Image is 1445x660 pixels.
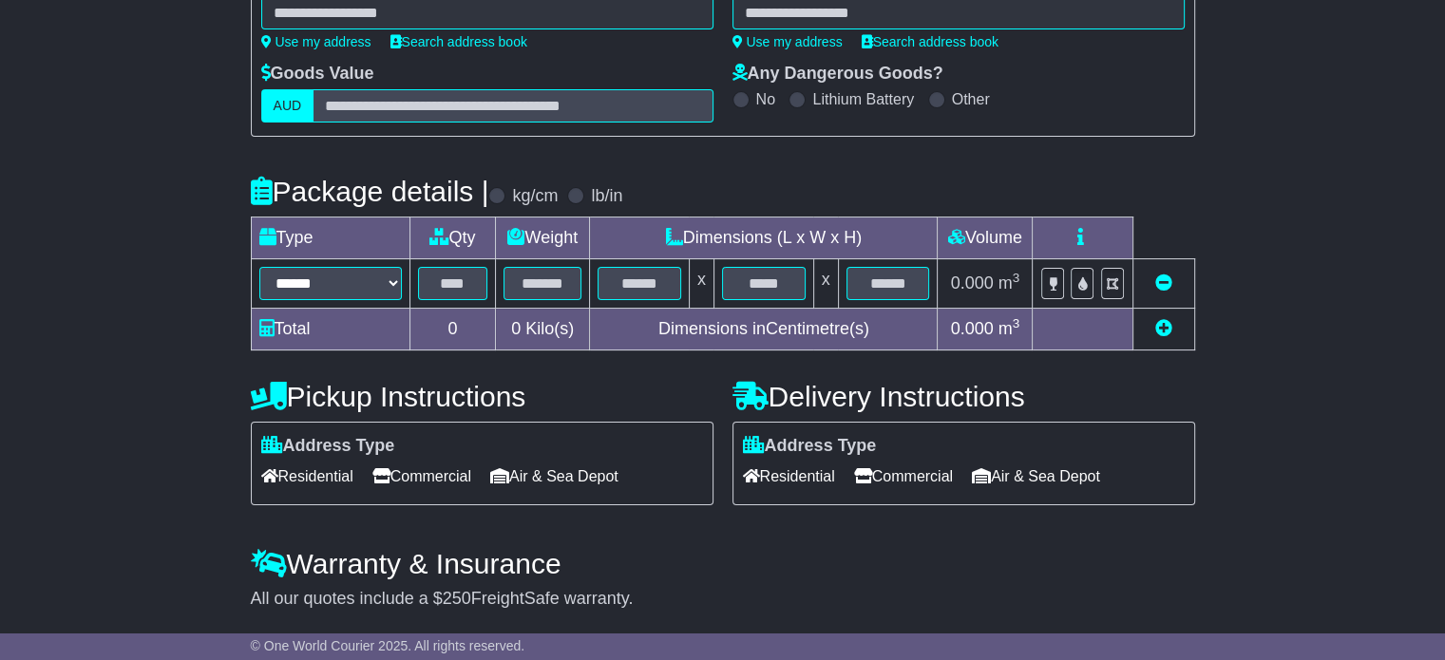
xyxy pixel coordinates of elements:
td: Qty [409,217,496,259]
sup: 3 [1013,316,1020,330]
a: Add new item [1155,319,1172,338]
h4: Pickup Instructions [251,381,713,412]
label: kg/cm [512,186,558,207]
sup: 3 [1013,271,1020,285]
td: Type [251,217,409,259]
label: Lithium Battery [812,90,914,108]
a: Use my address [261,34,371,49]
td: Kilo(s) [496,309,590,350]
span: 0.000 [951,319,994,338]
span: Commercial [854,462,953,491]
span: m [998,319,1020,338]
span: 250 [443,589,471,608]
a: Use my address [732,34,843,49]
span: Residential [743,462,835,491]
span: Commercial [372,462,471,491]
span: m [998,273,1020,292]
label: lb/in [591,186,622,207]
span: 0.000 [951,273,994,292]
h4: Delivery Instructions [732,381,1195,412]
td: Weight [496,217,590,259]
h4: Package details | [251,176,489,207]
td: Dimensions (L x W x H) [590,217,938,259]
div: All our quotes include a $ FreightSafe warranty. [251,589,1195,610]
td: Dimensions in Centimetre(s) [590,309,938,350]
span: Air & Sea Depot [972,462,1100,491]
td: Volume [938,217,1033,259]
label: Address Type [261,436,395,457]
a: Search address book [862,34,998,49]
span: Residential [261,462,353,491]
a: Remove this item [1155,273,1172,292]
span: © One World Courier 2025. All rights reserved. [251,638,525,653]
td: x [813,259,838,309]
h4: Warranty & Insurance [251,548,1195,579]
td: Total [251,309,409,350]
a: Search address book [390,34,527,49]
td: x [689,259,713,309]
span: 0 [511,319,521,338]
label: Address Type [743,436,877,457]
label: Other [952,90,990,108]
label: Any Dangerous Goods? [732,64,943,85]
label: No [756,90,775,108]
label: Goods Value [261,64,374,85]
span: Air & Sea Depot [490,462,618,491]
label: AUD [261,89,314,123]
td: 0 [409,309,496,350]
